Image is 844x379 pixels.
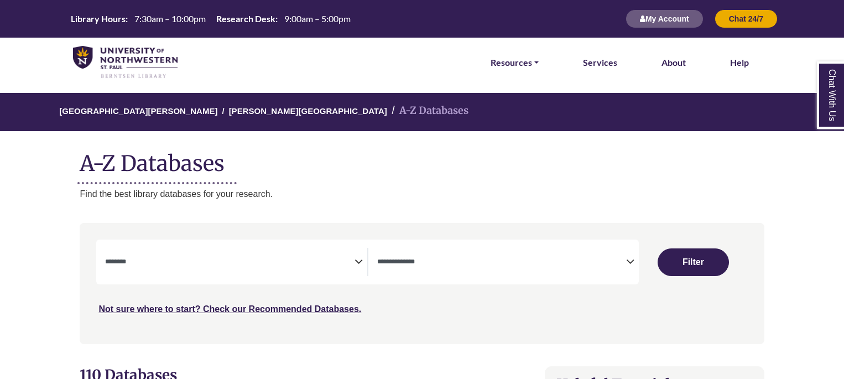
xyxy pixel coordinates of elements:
[59,105,217,116] a: [GEOGRAPHIC_DATA][PERSON_NAME]
[212,13,278,24] th: Research Desk:
[583,55,617,70] a: Services
[80,142,764,176] h1: A-Z Databases
[98,304,361,314] a: Not sure where to start? Check our Recommended Databases.
[105,258,354,267] textarea: Search
[80,93,764,131] nav: breadcrumb
[626,9,704,28] button: My Account
[387,103,468,119] li: A-Z Databases
[284,13,351,24] span: 9:00am – 5:00pm
[229,105,387,116] a: [PERSON_NAME][GEOGRAPHIC_DATA]
[66,13,355,25] a: Hours Today
[626,14,704,23] a: My Account
[377,258,626,267] textarea: Search
[658,248,729,276] button: Submit for Search Results
[491,55,539,70] a: Resources
[73,46,178,79] img: library_home
[661,55,686,70] a: About
[80,223,764,344] nav: Search filters
[66,13,128,24] th: Library Hours:
[715,9,778,28] button: Chat 24/7
[730,55,749,70] a: Help
[715,14,778,23] a: Chat 24/7
[80,187,764,201] p: Find the best library databases for your research.
[134,13,206,24] span: 7:30am – 10:00pm
[66,13,355,23] table: Hours Today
